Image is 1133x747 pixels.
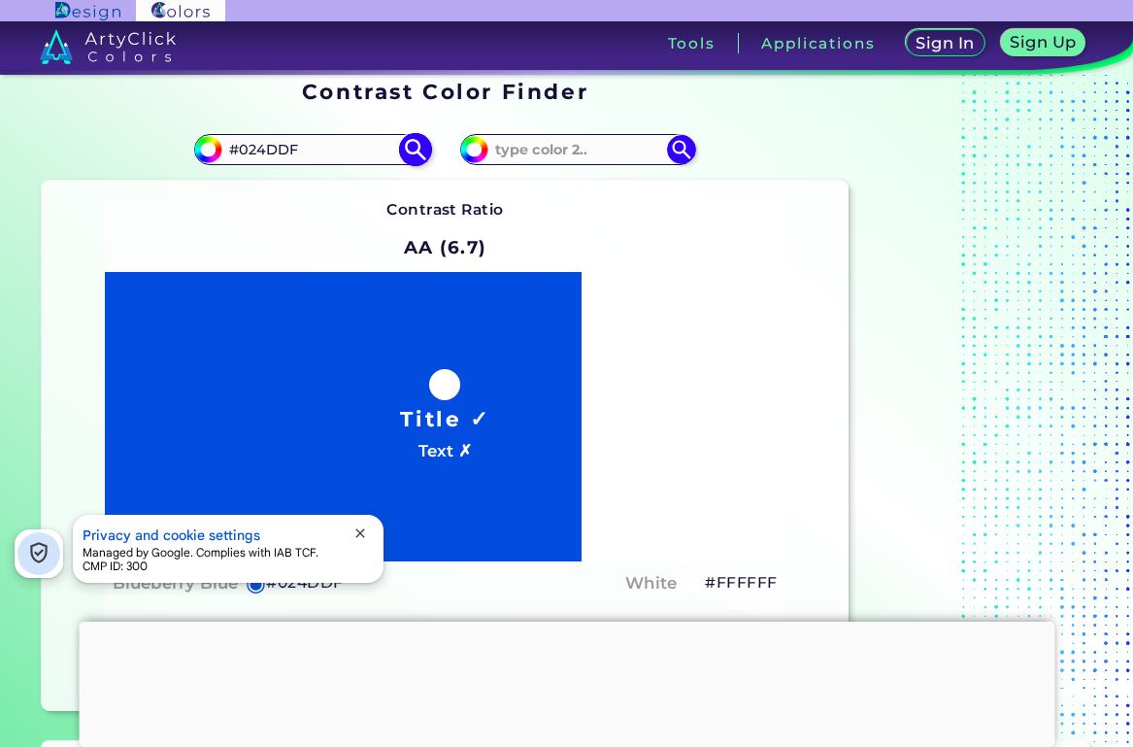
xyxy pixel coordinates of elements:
[386,200,504,219] strong: Contrast Ratio
[1005,31,1082,55] a: Sign Up
[113,569,238,597] h4: Blueberry Blue
[705,570,777,595] h5: #FFFFFF
[668,36,716,51] h3: Tools
[395,226,496,269] h2: AA (6.7)
[79,622,1054,742] iframe: Advertisement
[488,136,669,162] input: type color 2..
[399,133,433,167] img: icon search
[302,77,588,106] h1: Contrast Color Finder
[266,570,343,595] h5: #024DDF
[418,437,472,465] h4: Text ✗
[1013,35,1073,50] h5: Sign Up
[40,29,177,64] img: logo_artyclick_colors_white.svg
[910,31,982,55] a: Sign In
[400,404,489,433] h1: Title ✓
[667,135,696,164] img: icon search
[918,36,972,51] h5: Sign In
[625,569,677,597] h4: White
[55,2,120,20] img: ArtyClick Design logo
[222,136,403,162] input: type color 1..
[856,73,1099,719] iframe: Advertisement
[246,571,267,594] h5: ◉
[761,36,875,51] h3: Applications
[684,571,706,594] h5: ◉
